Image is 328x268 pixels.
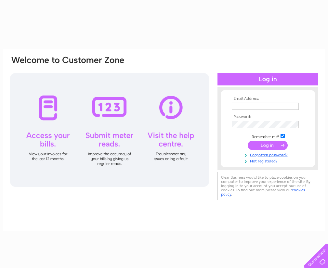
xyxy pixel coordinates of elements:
th: Email Address: [230,96,306,101]
div: Clear Business would like to place cookies on your computer to improve your experience of the sit... [217,172,318,200]
a: Not registered? [232,158,306,164]
a: Forgotten password? [232,151,306,158]
th: Password: [230,115,306,119]
td: Remember me? [230,133,306,139]
a: cookies policy [221,188,305,197]
input: Submit [248,141,288,150]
